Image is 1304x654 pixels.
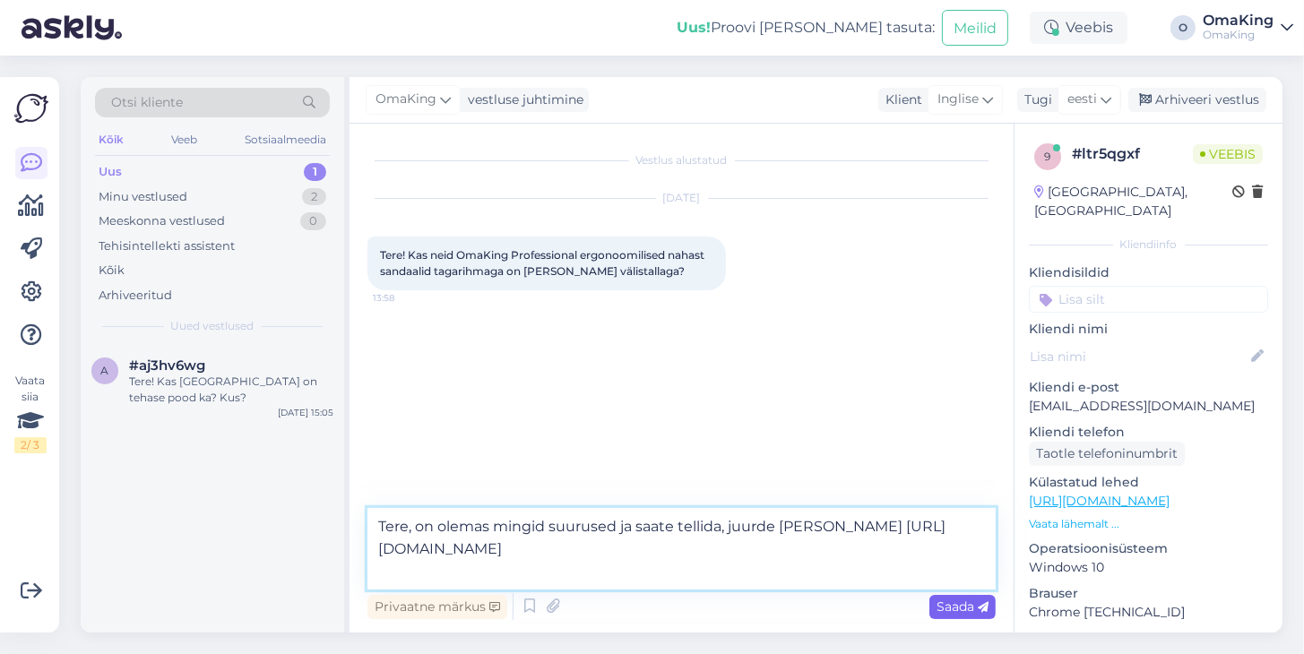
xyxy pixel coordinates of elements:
font: Kliendisildid [1029,264,1110,280]
font: Kliendi nimi [1029,321,1108,337]
font: Vaata siia [16,374,46,403]
font: Tere! Kas neid OmaKing Professional ergonoomilised nahast sandaalid tagarihmaga on [PERSON_NAME] ... [380,248,707,278]
font: #aj3hv6wg [129,357,205,374]
input: Lisa silt [1029,286,1268,313]
span: #aj3hv6wg [129,357,205,374]
font: Vaata lähemalt ... [1029,517,1119,530]
font: OmaKing [1203,28,1255,41]
font: Chrome [TECHNICAL_ID] [1029,604,1185,620]
font: Veebis [1209,146,1256,162]
font: Kliendi telefon [1029,424,1125,440]
font: ltr5qgxf [1082,145,1140,162]
font: Brauser [1029,585,1078,601]
font: 13:58 [373,292,394,304]
img: Askly logo [14,91,48,125]
font: Otsi kliente [111,94,183,110]
font: OmaKing [376,90,436,107]
font: Arhiveeritud [99,288,172,302]
font: [DATE] [663,191,701,204]
font: eesti [1067,90,1097,107]
a: [URL][DOMAIN_NAME] [1029,493,1170,509]
font: 0 [309,213,317,228]
font: Sotsiaalmeedia [245,133,326,146]
font: Vestlus alustatud [636,153,728,167]
input: Lisa nimi [1030,347,1248,366]
button: Meilid [942,10,1008,45]
font: [GEOGRAPHIC_DATA], [GEOGRAPHIC_DATA] [1034,184,1187,219]
font: OmaKing [1203,12,1274,29]
font: [DATE] 15:05 [278,407,333,418]
font: Minu vestlused [99,189,187,203]
font: Kliendiinfo [1120,237,1178,251]
font: Privaatne märkus [375,598,486,615]
font: a [101,364,109,377]
font: Kõik [99,133,124,146]
font: Tugi [1024,91,1052,108]
font: Uus [99,164,122,178]
font: Inglise [937,90,979,107]
font: Külastatud lehed [1029,474,1139,490]
font: Meilid [954,20,997,37]
font: Kliendi e-post [1029,379,1119,395]
font: Tehisintellekti assistent [99,238,235,253]
font: Tere! Kas [GEOGRAPHIC_DATA] on tehase pood ka? Kus? [129,374,317,404]
font: [EMAIL_ADDRESS][DOMAIN_NAME] [1029,398,1255,414]
a: OmaKingOmaKing [1203,13,1293,42]
font: vestluse juhtimine [468,91,583,108]
font: Windows 10 [1029,559,1104,575]
font: 2 [311,189,317,203]
font: Meeskonna vestlused [99,213,225,228]
font: Klient [885,91,922,108]
font: 2 [22,438,28,452]
font: Operatsioonisüsteem [1029,540,1168,556]
font: Proovi [PERSON_NAME] tasuta: [711,19,935,36]
font: / 3 [28,438,40,452]
font: Arhiveeri vestlus [1155,91,1259,108]
font: Veeb [171,133,197,146]
font: Uued vestlused [171,319,255,332]
font: # [1072,145,1082,162]
font: 1 [313,164,317,178]
font: O [1179,21,1187,34]
font: Uus! [677,19,711,36]
font: Kõik [99,262,125,277]
textarea: Tere, on olemas mingid suurused ja saate tellida, juurde [PERSON_NAME] [URL][DOMAIN_NAME] [367,508,996,589]
font: Taotle telefoninumbrit [1036,445,1178,461]
font: Veebis [1066,19,1113,36]
font: 9 [1045,150,1051,163]
font: Saada [937,598,974,615]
